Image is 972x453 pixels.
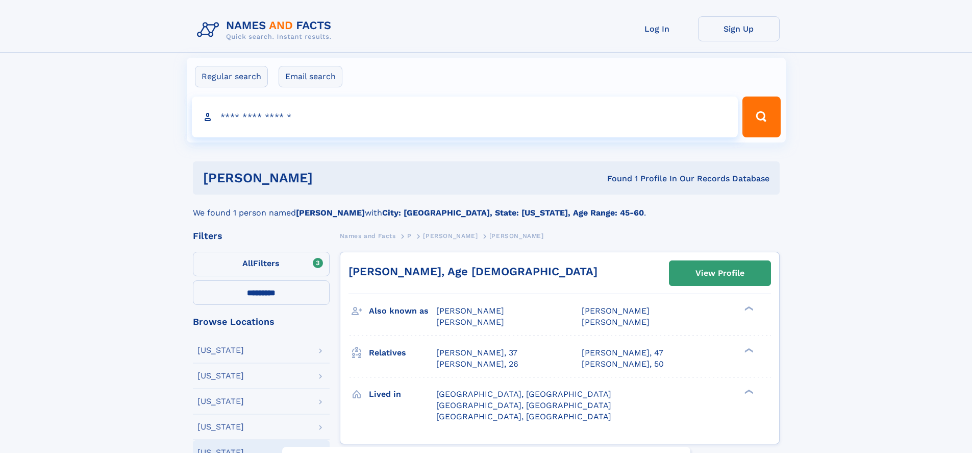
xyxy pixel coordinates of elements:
span: [PERSON_NAME] [436,306,504,316]
a: Sign Up [698,16,780,41]
div: View Profile [695,261,744,285]
h3: Relatives [369,344,436,362]
div: ❯ [742,388,754,395]
div: [US_STATE] [197,346,244,354]
div: [US_STATE] [197,423,244,431]
div: Found 1 Profile In Our Records Database [460,173,769,184]
label: Filters [193,252,330,276]
h3: Also known as [369,302,436,320]
span: [GEOGRAPHIC_DATA], [GEOGRAPHIC_DATA] [436,412,611,421]
span: P [407,232,412,240]
span: [PERSON_NAME] [582,317,650,327]
div: Filters [193,231,330,241]
a: Log In [616,16,698,41]
h1: [PERSON_NAME] [203,172,460,184]
div: ❯ [742,347,754,353]
a: P [407,229,412,242]
button: Search Button [742,97,780,137]
b: City: [GEOGRAPHIC_DATA], State: [US_STATE], Age Range: 45-60 [382,208,644,218]
div: ❯ [742,305,754,312]
a: View Profile [669,261,770,285]
div: [US_STATE] [197,372,244,380]
span: [PERSON_NAME] [436,317,504,327]
a: [PERSON_NAME], 37 [436,347,517,359]
input: search input [192,97,738,137]
a: [PERSON_NAME], 50 [582,359,664,370]
div: [US_STATE] [197,397,244,406]
a: [PERSON_NAME], 47 [582,347,663,359]
span: All [242,258,253,268]
span: [GEOGRAPHIC_DATA], [GEOGRAPHIC_DATA] [436,389,611,399]
b: [PERSON_NAME] [296,208,365,218]
a: Names and Facts [340,229,396,242]
label: Email search [279,66,342,87]
span: [GEOGRAPHIC_DATA], [GEOGRAPHIC_DATA] [436,400,611,410]
img: Logo Names and Facts [193,16,340,44]
a: [PERSON_NAME] [423,229,478,242]
a: [PERSON_NAME], 26 [436,359,518,370]
div: We found 1 person named with . [193,195,780,219]
span: [PERSON_NAME] [423,232,478,240]
h3: Lived in [369,386,436,403]
span: [PERSON_NAME] [582,306,650,316]
a: [PERSON_NAME], Age [DEMOGRAPHIC_DATA] [348,265,597,278]
span: [PERSON_NAME] [489,232,544,240]
label: Regular search [195,66,268,87]
div: Browse Locations [193,317,330,326]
